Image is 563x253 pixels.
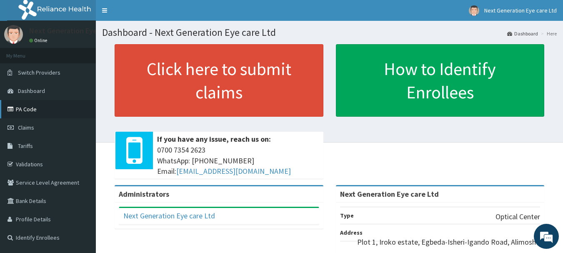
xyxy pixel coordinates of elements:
a: Online [29,38,49,43]
span: Tariffs [18,142,33,150]
strong: Next Generation Eye care Ltd [340,189,439,199]
span: Next Generation Eye care Ltd [484,7,557,14]
a: How to Identify Enrollees [336,44,545,117]
span: We're online! [48,74,115,158]
b: Address [340,229,363,236]
span: Switch Providers [18,69,60,76]
span: 0700 7354 2623 WhatsApp: [PHONE_NUMBER] Email: [157,145,319,177]
span: Dashboard [18,87,45,95]
textarea: Type your message and hit 'Enter' [4,166,159,195]
b: Type [340,212,354,219]
h1: Dashboard - Next Generation Eye care Ltd [102,27,557,38]
p: Optical Center [495,211,540,222]
img: d_794563401_company_1708531726252_794563401 [15,42,34,63]
span: Claims [18,124,34,131]
p: Next Generation Eye care Ltd [29,27,126,35]
a: Next Generation Eye care Ltd [123,211,215,220]
a: Dashboard [507,30,538,37]
b: If you have any issue, reach us on: [157,134,271,144]
div: Minimize live chat window [137,4,157,24]
div: Chat with us now [43,47,140,58]
img: User Image [4,25,23,44]
b: Administrators [119,189,169,199]
a: [EMAIL_ADDRESS][DOMAIN_NAME] [176,166,291,176]
img: User Image [469,5,479,16]
a: Click here to submit claims [115,44,323,117]
li: Here [539,30,557,37]
p: Plot 1, Iroko estate, Egbeda-Isheri-Igando Road, Alimosho [357,237,540,248]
